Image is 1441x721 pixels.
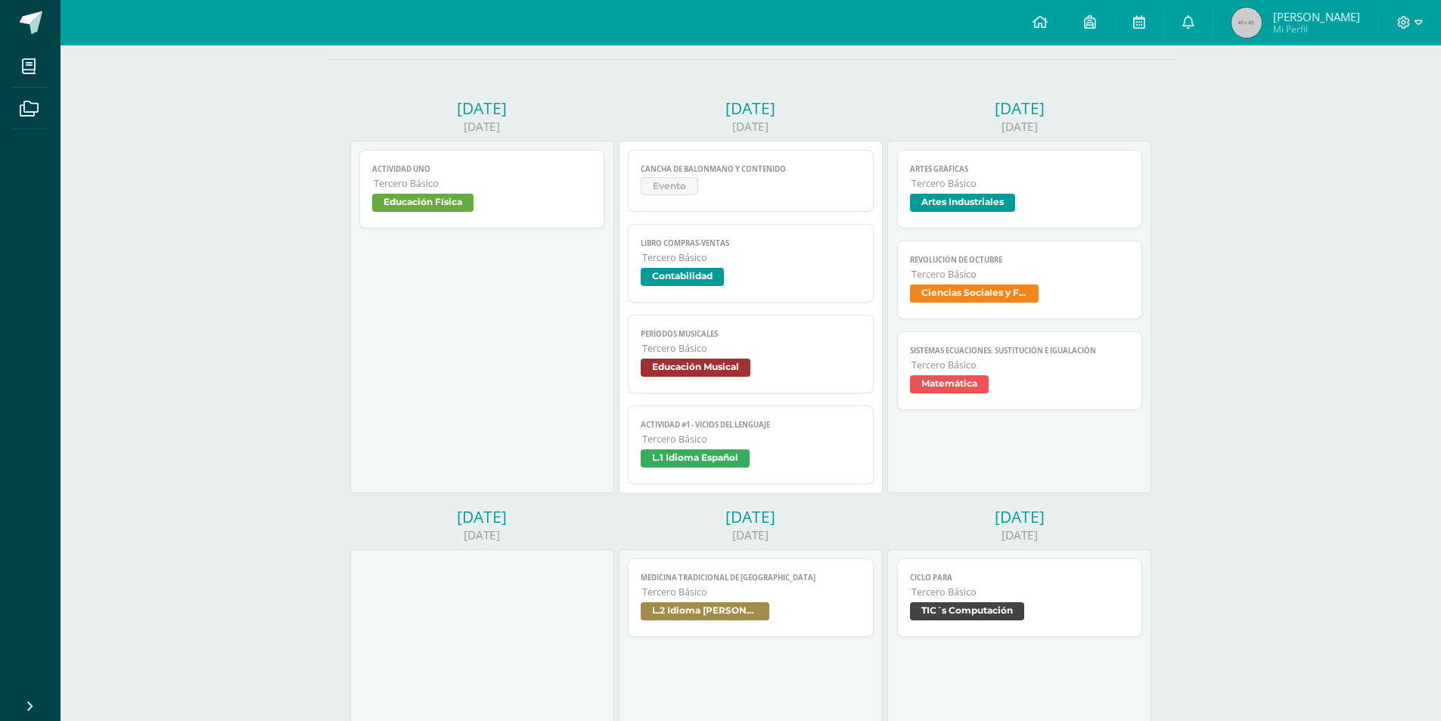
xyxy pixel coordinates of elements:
[910,602,1024,620] span: TIC´s Computación
[641,238,861,248] span: Libro Compras-Ventas
[1231,8,1262,38] img: 45x45
[350,98,614,119] div: [DATE]
[911,177,1130,190] span: Tercero Básico
[887,506,1151,527] div: [DATE]
[910,255,1130,265] span: Revolución de octubre
[641,449,750,468] span: L.1 Idioma Español
[619,527,883,543] div: [DATE]
[911,268,1130,281] span: Tercero Básico
[641,329,861,339] span: Períodos musicales
[350,506,614,527] div: [DATE]
[897,241,1143,319] a: Revolución de octubreTercero BásicoCiencias Sociales y Formación Ciudadana
[910,284,1039,303] span: Ciencias Sociales y Formación Ciudadana
[374,177,592,190] span: Tercero Básico
[619,119,883,135] div: [DATE]
[887,527,1151,543] div: [DATE]
[641,602,769,620] span: L.2 Idioma [PERSON_NAME]
[910,573,1130,583] span: Ciclo Para
[359,150,605,228] a: Actividad UnoTercero BásicoEducación Física
[641,164,861,174] span: Cancha de Balonmano y Contenido
[1273,9,1360,24] span: [PERSON_NAME]
[910,164,1130,174] span: Artes gráficas
[911,586,1130,598] span: Tercero Básico
[350,527,614,543] div: [DATE]
[887,98,1151,119] div: [DATE]
[897,331,1143,410] a: Sistemas ecuaciones: Sustitución e igualaciónTercero BásicoMatemática
[641,359,750,377] span: Educación Musical
[628,224,874,303] a: Libro Compras-VentasTercero BásicoContabilidad
[1273,23,1360,36] span: Mi Perfil
[641,268,724,286] span: Contabilidad
[642,586,861,598] span: Tercero Básico
[910,194,1015,212] span: Artes Industriales
[642,342,861,355] span: Tercero Básico
[350,119,614,135] div: [DATE]
[911,359,1130,371] span: Tercero Básico
[910,375,989,393] span: Matemática
[628,558,874,637] a: Medicina tradicional de [GEOGRAPHIC_DATA]Tercero BásicoL.2 Idioma [PERSON_NAME]
[642,433,861,446] span: Tercero Básico
[619,98,883,119] div: [DATE]
[641,573,861,583] span: Medicina tradicional de [GEOGRAPHIC_DATA]
[887,119,1151,135] div: [DATE]
[641,177,698,195] span: Evento
[619,506,883,527] div: [DATE]
[641,420,861,430] span: Actividad #1 - Vicios del LenguaJe
[372,194,474,212] span: Educación Física
[628,315,874,393] a: Períodos musicalesTercero BásicoEducación Musical
[910,346,1130,356] span: Sistemas ecuaciones: Sustitución e igualación
[897,558,1143,637] a: Ciclo ParaTercero BásicoTIC´s Computación
[897,150,1143,228] a: Artes gráficasTercero BásicoArtes Industriales
[628,406,874,484] a: Actividad #1 - Vicios del LenguaJeTercero BásicoL.1 Idioma Español
[372,164,592,174] span: Actividad Uno
[628,150,874,212] a: Cancha de Balonmano y ContenidoEvento
[642,251,861,264] span: Tercero Básico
